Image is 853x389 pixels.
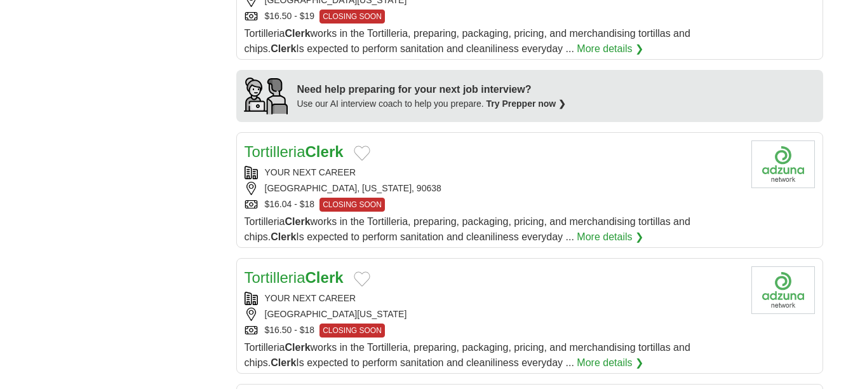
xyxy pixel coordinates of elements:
[245,308,741,321] div: [GEOGRAPHIC_DATA][US_STATE]
[285,216,311,227] strong: Clerk
[245,342,690,368] span: Tortilleria works in the Tortilleria, preparing, packaging, pricing, and merchandising tortillas ...
[751,266,815,314] img: Company logo
[271,43,296,54] strong: Clerk
[245,143,344,160] a: TortilleriaClerk
[487,99,567,109] a: Try Prepper now ❯
[306,143,344,160] strong: Clerk
[271,357,296,368] strong: Clerk
[319,10,385,24] span: CLOSING SOON
[245,269,344,286] a: TortilleriaClerk
[245,28,690,54] span: Tortilleria works in the Tortilleria, preparing, packaging, pricing, and merchandising tortillas ...
[751,140,815,188] img: Company logo
[577,355,643,371] a: More details ❯
[577,41,643,57] a: More details ❯
[354,271,370,287] button: Add to favorite jobs
[297,97,567,111] div: Use our AI interview coach to help you prepare.
[354,146,370,161] button: Add to favorite jobs
[306,269,344,286] strong: Clerk
[271,231,296,242] strong: Clerk
[245,324,741,338] div: $16.50 - $18
[245,198,741,212] div: $16.04 - $18
[285,28,311,39] strong: Clerk
[285,342,311,353] strong: Clerk
[319,324,385,338] span: CLOSING SOON
[245,10,741,24] div: $16.50 - $19
[577,229,643,245] a: More details ❯
[245,166,741,179] div: YOUR NEXT CAREER
[319,198,385,212] span: CLOSING SOON
[245,216,690,242] span: Tortilleria works in the Tortilleria, preparing, packaging, pricing, and merchandising tortillas ...
[297,82,567,97] div: Need help preparing for your next job interview?
[245,292,741,305] div: YOUR NEXT CAREER
[245,182,741,195] div: [GEOGRAPHIC_DATA], [US_STATE], 90638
